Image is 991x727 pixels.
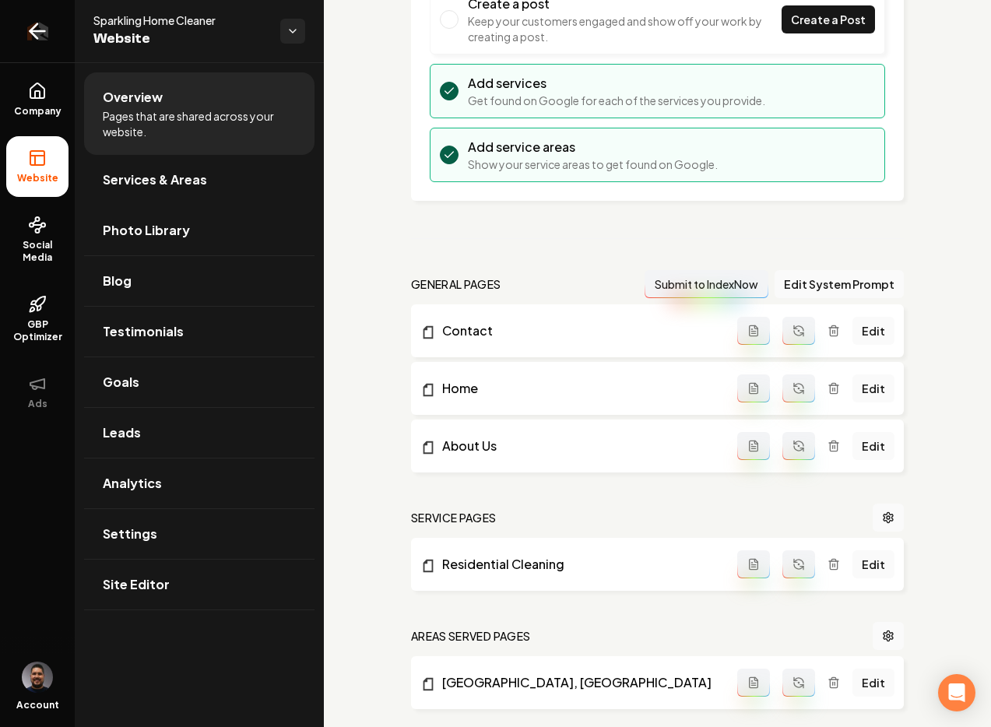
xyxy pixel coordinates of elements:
[6,69,69,130] a: Company
[84,205,315,255] a: Photo Library
[103,525,157,543] span: Settings
[852,432,894,460] a: Edit
[645,270,768,298] button: Submit to IndexNow
[103,474,162,493] span: Analytics
[468,93,765,108] p: Get found on Google for each of the services you provide.
[468,156,718,172] p: Show your service areas to get found on Google.
[420,673,737,692] a: [GEOGRAPHIC_DATA], [GEOGRAPHIC_DATA]
[852,550,894,578] a: Edit
[22,398,54,410] span: Ads
[6,362,69,423] button: Ads
[420,555,737,574] a: Residential Cleaning
[103,221,190,240] span: Photo Library
[103,575,170,594] span: Site Editor
[420,379,737,398] a: Home
[84,307,315,356] a: Testimonials
[93,28,268,50] span: Website
[938,674,975,711] div: Open Intercom Messenger
[22,662,53,693] button: Open user button
[6,239,69,264] span: Social Media
[93,12,268,28] span: Sparkling Home Cleaner
[22,662,53,693] img: Daniel Humberto Ortega Celis
[852,374,894,402] a: Edit
[775,270,904,298] button: Edit System Prompt
[84,357,315,407] a: Goals
[468,13,782,44] p: Keep your customers engaged and show off your work by creating a post.
[103,108,296,139] span: Pages that are shared across your website.
[791,12,866,28] span: Create a Post
[84,509,315,559] a: Settings
[737,374,770,402] button: Add admin page prompt
[103,170,207,189] span: Services & Areas
[103,272,132,290] span: Blog
[103,88,163,107] span: Overview
[411,628,530,644] h2: Areas Served Pages
[6,318,69,343] span: GBP Optimizer
[84,408,315,458] a: Leads
[84,458,315,508] a: Analytics
[84,256,315,306] a: Blog
[468,74,765,93] h3: Add services
[103,423,141,442] span: Leads
[737,432,770,460] button: Add admin page prompt
[420,321,737,340] a: Contact
[411,510,497,525] h2: Service Pages
[8,105,68,118] span: Company
[84,155,315,205] a: Services & Areas
[737,550,770,578] button: Add admin page prompt
[11,172,65,184] span: Website
[6,283,69,356] a: GBP Optimizer
[737,317,770,345] button: Add admin page prompt
[103,373,139,392] span: Goals
[468,138,718,156] h3: Add service areas
[6,203,69,276] a: Social Media
[737,669,770,697] button: Add admin page prompt
[16,699,59,711] span: Account
[420,437,737,455] a: About Us
[84,560,315,609] a: Site Editor
[852,669,894,697] a: Edit
[411,276,501,292] h2: general pages
[103,322,184,341] span: Testimonials
[852,317,894,345] a: Edit
[782,5,875,33] a: Create a Post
